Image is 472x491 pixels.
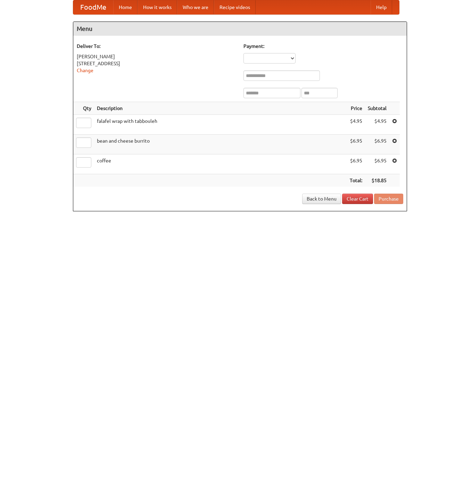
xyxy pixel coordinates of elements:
[365,154,389,174] td: $6.95
[365,102,389,115] th: Subtotal
[73,102,94,115] th: Qty
[347,102,365,115] th: Price
[177,0,214,14] a: Who we are
[138,0,177,14] a: How it works
[94,115,347,135] td: falafel wrap with tabbouleh
[347,154,365,174] td: $6.95
[365,174,389,187] th: $18.85
[73,22,407,36] h4: Menu
[365,115,389,135] td: $4.95
[371,0,392,14] a: Help
[94,154,347,174] td: coffee
[365,135,389,154] td: $6.95
[347,115,365,135] td: $4.95
[77,43,237,50] h5: Deliver To:
[243,43,403,50] h5: Payment:
[77,60,237,67] div: [STREET_ADDRESS]
[374,194,403,204] button: Purchase
[94,102,347,115] th: Description
[347,174,365,187] th: Total:
[77,68,93,73] a: Change
[214,0,256,14] a: Recipe videos
[77,53,237,60] div: [PERSON_NAME]
[302,194,341,204] a: Back to Menu
[94,135,347,154] td: bean and cheese burrito
[113,0,138,14] a: Home
[342,194,373,204] a: Clear Cart
[347,135,365,154] td: $6.95
[73,0,113,14] a: FoodMe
